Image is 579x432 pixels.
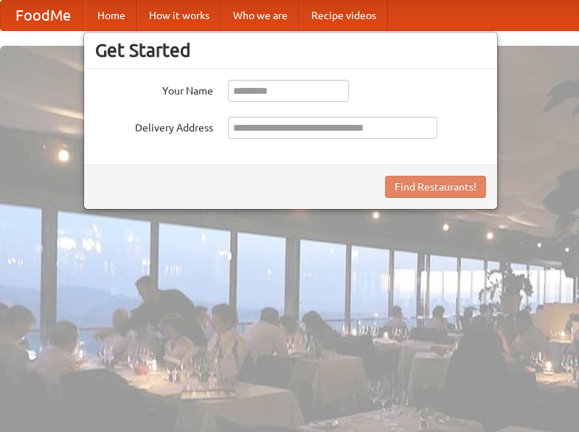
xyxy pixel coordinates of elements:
[1,1,86,30] a: FoodMe
[299,1,388,30] a: Recipe videos
[86,1,137,30] a: Home
[95,117,213,135] label: Delivery Address
[137,1,221,30] a: How it works
[385,176,486,198] button: Find Restaurants!
[221,1,299,30] a: Who we are
[95,39,486,61] h3: Get Started
[95,80,213,98] label: Your Name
